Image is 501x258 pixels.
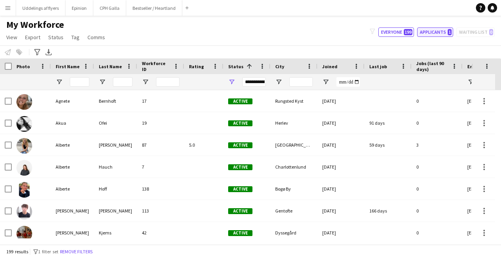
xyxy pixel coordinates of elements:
[45,32,67,42] a: Status
[113,77,133,87] input: Last Name Filter Input
[142,78,149,85] button: Open Filter Menu
[142,60,170,72] span: Workforce ID
[6,34,17,41] span: View
[270,200,318,222] div: Gentofte
[448,29,452,35] span: 1
[365,200,412,222] div: 166 days
[137,134,184,156] div: 87
[44,47,53,57] app-action-btn: Export XLSX
[416,60,448,72] span: Jobs (last 90 days)
[22,32,44,42] a: Export
[322,78,329,85] button: Open Filter Menu
[94,90,137,112] div: Bernhoft
[94,134,137,156] div: [PERSON_NAME]
[270,134,318,156] div: [GEOGRAPHIC_DATA]
[404,29,412,35] span: 199
[56,64,80,69] span: First Name
[270,222,318,243] div: Dyssegård
[318,222,365,243] div: [DATE]
[412,200,463,222] div: 0
[16,138,32,154] img: Alberte Ernstved-Rasmussen
[228,230,252,236] span: Active
[137,112,184,134] div: 19
[318,90,365,112] div: [DATE]
[228,98,252,104] span: Active
[94,112,137,134] div: Ofei
[137,90,184,112] div: 17
[412,222,463,243] div: 0
[16,204,32,220] img: Alexander Kierkegaard
[228,64,243,69] span: Status
[93,0,126,16] button: CPH Galla
[94,200,137,222] div: [PERSON_NAME]
[51,134,94,156] div: Alberte
[51,222,94,243] div: [PERSON_NAME]
[68,32,83,42] a: Tag
[33,47,42,57] app-action-btn: Advanced filters
[270,178,318,200] div: Bogø By
[25,34,40,41] span: Export
[84,32,108,42] a: Comms
[70,77,89,87] input: First Name Filter Input
[16,116,32,132] img: Akua Ofei
[318,112,365,134] div: [DATE]
[322,64,338,69] span: Joined
[318,200,365,222] div: [DATE]
[6,19,64,31] span: My Workforce
[318,156,365,178] div: [DATE]
[38,249,58,254] span: 1 filter set
[467,78,474,85] button: Open Filter Menu
[336,77,360,87] input: Joined Filter Input
[126,0,182,16] button: Bestseller / Heartland
[228,78,235,85] button: Open Filter Menu
[94,222,137,243] div: Kjems
[417,27,453,37] button: Applicants1
[228,120,252,126] span: Active
[412,156,463,178] div: 0
[58,247,94,256] button: Remove filters
[318,178,365,200] div: [DATE]
[3,32,20,42] a: View
[412,134,463,156] div: 3
[275,64,284,69] span: City
[369,64,387,69] span: Last job
[16,0,65,16] button: Uddelings af flyers
[137,156,184,178] div: 7
[137,178,184,200] div: 138
[48,34,64,41] span: Status
[228,208,252,214] span: Active
[56,78,63,85] button: Open Filter Menu
[365,134,412,156] div: 59 days
[270,90,318,112] div: Rungsted Kyst
[412,90,463,112] div: 0
[65,0,93,16] button: Epinion
[412,112,463,134] div: 0
[51,200,94,222] div: [PERSON_NAME]
[467,64,480,69] span: Email
[16,160,32,176] img: Alberte Hauch
[16,64,30,69] span: Photo
[378,27,414,37] button: Everyone199
[99,78,106,85] button: Open Filter Menu
[94,178,137,200] div: Hoff
[137,200,184,222] div: 113
[228,164,252,170] span: Active
[51,90,94,112] div: Agnete
[16,94,32,110] img: Agnete Bernhoft
[51,178,94,200] div: Alberte
[270,156,318,178] div: Charlottenlund
[365,112,412,134] div: 91 days
[51,112,94,134] div: Akua
[412,178,463,200] div: 0
[318,134,365,156] div: [DATE]
[51,156,94,178] div: Alberte
[94,156,137,178] div: Hauch
[156,77,180,87] input: Workforce ID Filter Input
[71,34,80,41] span: Tag
[87,34,105,41] span: Comms
[189,64,204,69] span: Rating
[16,226,32,242] img: Alexander Kjems
[289,77,313,87] input: City Filter Input
[16,182,32,198] img: Alberte Hoff
[275,78,282,85] button: Open Filter Menu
